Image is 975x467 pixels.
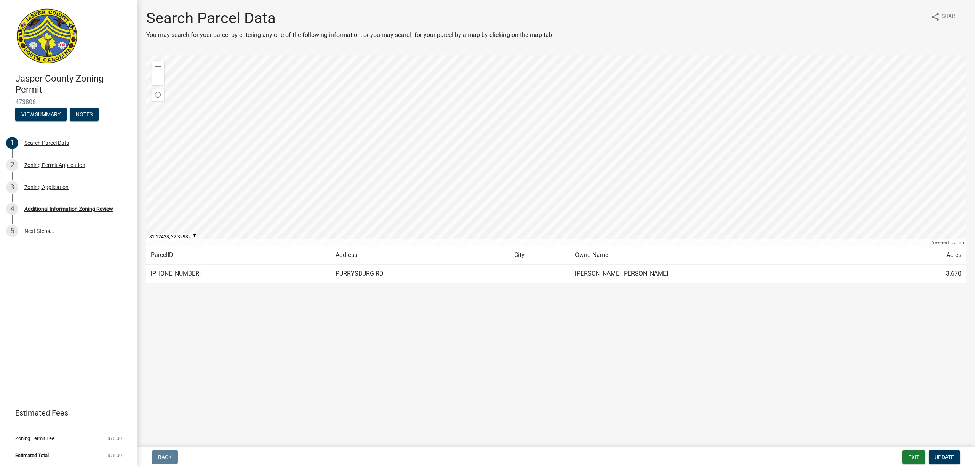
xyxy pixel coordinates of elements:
i: share [931,12,940,21]
span: Zoning Permit Fee [15,436,54,441]
span: $75.00 [107,453,122,458]
button: View Summary [15,108,67,121]
div: 1 [6,137,18,149]
div: Zoning Permit Application [24,162,85,168]
td: City [510,246,571,265]
div: Find my location [152,89,164,101]
span: $75.00 [107,436,122,441]
div: 5 [6,225,18,237]
span: Estimated Total [15,453,49,458]
button: shareShare [925,9,964,24]
td: PURRYSBURG RD [331,265,510,283]
a: Esri [957,240,964,245]
span: Share [941,12,958,21]
span: Update [935,454,954,460]
a: Estimated Fees [6,405,125,420]
td: [PERSON_NAME] [PERSON_NAME] [571,265,890,283]
span: Back [158,454,172,460]
h4: Jasper County Zoning Permit [15,73,131,95]
div: 2 [6,159,18,171]
div: 4 [6,203,18,215]
button: Update [929,450,960,464]
div: Search Parcel Data [24,140,69,146]
img: Jasper County, South Carolina [15,8,79,65]
td: Address [331,246,510,265]
h1: Search Parcel Data [146,9,554,27]
div: Zoom out [152,73,164,85]
div: Zoning Application [24,185,69,190]
div: Powered by [929,239,966,246]
wm-modal-confirm: Summary [15,112,67,118]
p: You may search for your parcel by entering any one of the following information, or you may searc... [146,30,554,40]
td: Acres [890,246,966,265]
span: 473806 [15,98,122,106]
td: ParcelID [146,246,331,265]
button: Exit [902,450,925,464]
td: OwnerName [571,246,890,265]
div: Additional Information Zoning Review [24,206,113,212]
button: Back [152,450,178,464]
wm-modal-confirm: Notes [70,112,99,118]
td: [PHONE_NUMBER] [146,265,331,283]
button: Notes [70,108,99,121]
td: 3.670 [890,265,966,283]
div: 3 [6,181,18,193]
div: Zoom in [152,61,164,73]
